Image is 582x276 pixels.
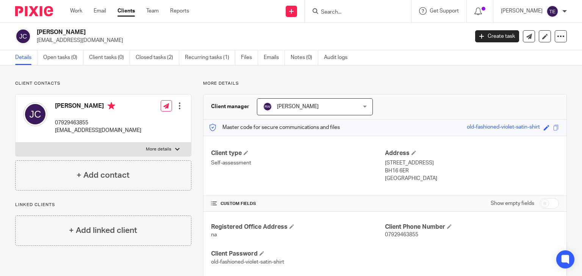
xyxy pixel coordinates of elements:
[277,104,319,109] span: [PERSON_NAME]
[117,7,135,15] a: Clients
[467,123,540,132] div: old-fashioned-violet-satin-shirt
[37,28,379,36] h2: [PERSON_NAME]
[430,8,459,14] span: Get Support
[55,127,141,134] p: [EMAIL_ADDRESS][DOMAIN_NAME]
[43,50,83,65] a: Open tasks (0)
[501,7,543,15] p: [PERSON_NAME]
[491,200,534,207] label: Show empty fields
[23,102,47,126] img: svg%3E
[55,119,141,127] p: 07929463855
[77,169,130,181] h4: + Add contact
[15,81,191,87] p: Client contacts
[170,7,189,15] a: Reports
[320,9,388,16] input: Search
[185,50,235,65] a: Recurring tasks (1)
[385,159,559,167] p: [STREET_ADDRESS]
[241,50,258,65] a: Files
[211,103,249,110] h3: Client manager
[94,7,106,15] a: Email
[146,7,159,15] a: Team
[136,50,179,65] a: Closed tasks (2)
[15,50,38,65] a: Details
[475,30,519,42] a: Create task
[69,225,137,236] h4: + Add linked client
[37,37,464,44] p: [EMAIL_ADDRESS][DOMAIN_NAME]
[546,5,559,17] img: svg%3E
[211,250,385,258] h4: Client Password
[211,159,385,167] p: Self-assessment
[209,124,340,131] p: Master code for secure communications and files
[264,50,285,65] a: Emails
[70,7,82,15] a: Work
[211,149,385,157] h4: Client type
[15,28,31,44] img: svg%3E
[108,102,115,110] i: Primary
[146,146,171,152] p: More details
[89,50,130,65] a: Client tasks (0)
[211,223,385,231] h4: Registered Office Address
[385,167,559,175] p: BH16 6ER
[385,223,559,231] h4: Client Phone Number
[385,175,559,182] p: [GEOGRAPHIC_DATA]
[211,259,284,265] span: old-fashioned-violet-satin-shirt
[203,81,567,87] p: More details
[324,50,353,65] a: Audit logs
[15,6,53,16] img: Pixie
[385,149,559,157] h4: Address
[211,201,385,207] h4: CUSTOM FIELDS
[263,102,272,111] img: svg%3E
[211,232,217,237] span: na
[55,102,141,112] h4: [PERSON_NAME]
[385,232,418,237] span: 07929463855
[15,202,191,208] p: Linked clients
[291,50,318,65] a: Notes (0)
